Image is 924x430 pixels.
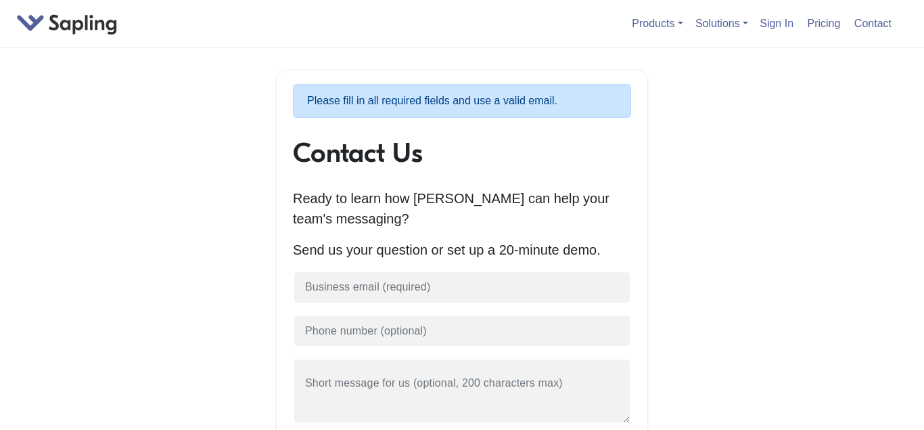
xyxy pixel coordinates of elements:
[293,188,631,229] p: Ready to learn how [PERSON_NAME] can help your team's messaging?
[293,137,631,169] h1: Contact Us
[293,315,631,348] input: Phone number (optional)
[632,18,683,29] a: Products
[754,12,799,35] a: Sign In
[849,12,897,35] a: Contact
[802,12,846,35] a: Pricing
[293,271,631,304] input: Business email (required)
[293,84,631,118] p: Please fill in all required fields and use a valid email.
[695,18,748,29] a: Solutions
[293,240,631,260] p: Send us your question or set up a 20-minute demo.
